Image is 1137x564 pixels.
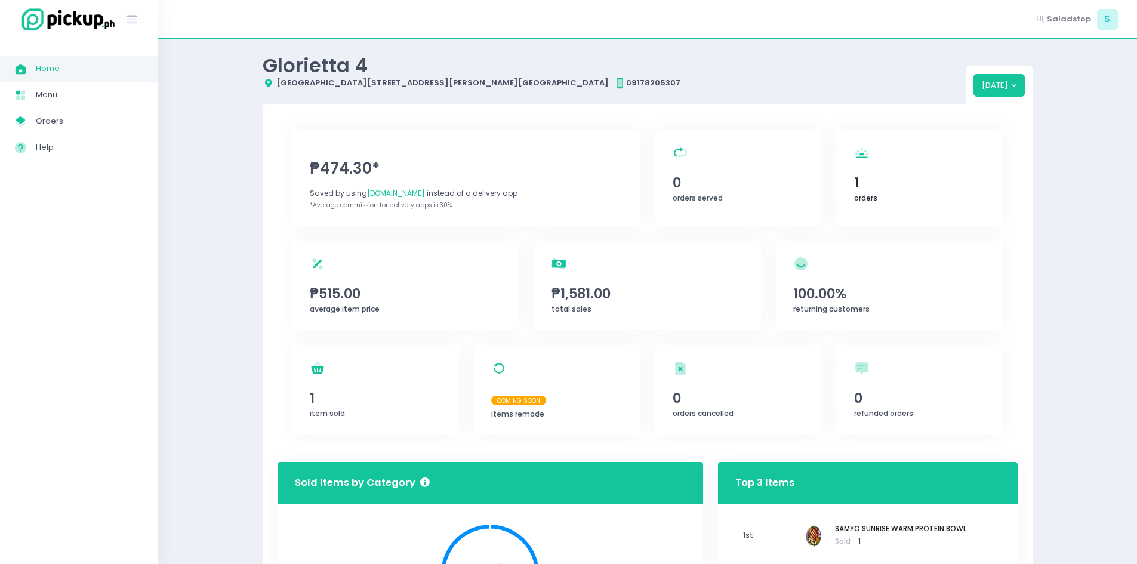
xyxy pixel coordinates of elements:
span: *Average commission for delivery apps is 30% [310,201,452,209]
span: ₱515.00 [310,283,502,304]
a: 100.00%returning customers [776,241,1003,330]
span: Sold [835,537,966,547]
span: 1 [854,172,985,193]
h3: Sold Items by Category [295,476,430,491]
div: [GEOGRAPHIC_DATA][STREET_ADDRESS][PERSON_NAME][GEOGRAPHIC_DATA] 09178205307 [263,77,966,89]
span: Hi, [1036,13,1045,25]
span: Coming Soon [491,396,546,405]
span: Orders [36,113,143,129]
span: 100.00% [793,283,985,304]
span: ₱1,581.00 [551,283,744,304]
span: S [1097,9,1118,30]
span: [DOMAIN_NAME] [367,188,425,198]
img: SAMYO SUNRISE WARM PROTEIN BOWL [802,524,825,548]
span: Saladstop [1047,13,1091,25]
span: Home [36,61,143,76]
span: 1st [735,523,802,549]
a: 1orders [836,130,1003,226]
span: orders cancelled [673,408,734,418]
span: items remade [491,409,544,419]
a: 0refunded orders [836,345,1003,435]
h3: Top 3 Items [735,466,794,500]
span: refunded orders [854,408,913,418]
span: item sold [310,408,345,418]
img: logo [15,7,116,32]
span: orders served [673,193,723,203]
span: orders [854,193,877,203]
div: Saved by using instead of a delivery app [310,188,623,199]
a: ₱1,581.00total sales [534,241,761,330]
span: Menu [36,87,143,103]
span: 0 [673,388,804,408]
a: 0orders cancelled [655,345,822,435]
span: 0 [673,172,804,193]
span: 1 [310,388,441,408]
button: [DATE] [973,74,1025,97]
a: 1item sold [292,345,459,435]
span: total sales [551,304,591,314]
span: SAMYO SUNRISE WARM PROTEIN BOWL [835,524,966,535]
span: returning customers [793,304,870,314]
span: 0 [854,388,985,408]
span: Help [36,140,143,155]
span: average item price [310,304,380,314]
a: ₱515.00average item price [292,241,519,330]
span: 1 [858,537,861,546]
div: Glorietta 4 [263,54,966,77]
span: ₱474.30* [310,157,623,180]
a: 0orders served [655,130,822,226]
